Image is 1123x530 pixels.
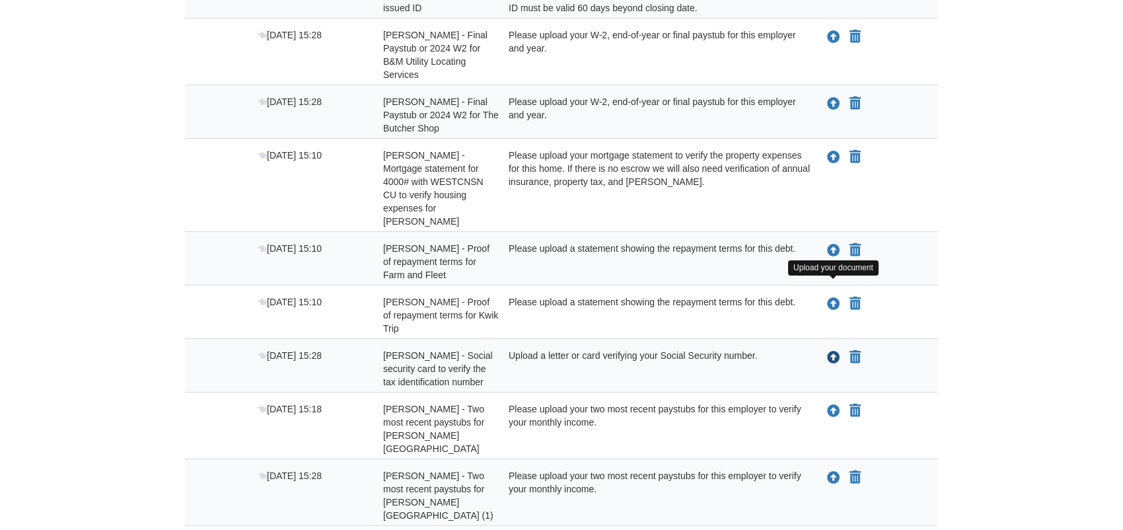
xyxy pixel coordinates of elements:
div: Please upload your W-2, end-of-year or final paystub for this employer and year. [499,95,813,135]
button: Declare Jonathan Vroman - Final Paystub or 2024 W2 for The Butcher Shop not applicable [848,96,862,112]
span: [DATE] 15:28 [258,30,322,40]
span: [DATE] 15:28 [258,350,322,361]
button: Declare Jonathan Vroman - Two most recent paystubs for Busse’s Barron Acres not applicable [848,403,862,419]
button: Upload Jonathan Vroman - Final Paystub or 2024 W2 for The Butcher Shop [826,95,842,112]
button: Upload Jonathan Vroman - Final Paystub or 2024 W2 for B&M Utility Locating Services [826,28,842,46]
span: [PERSON_NAME] - Mortgage statement for 4000# with WESTCNSN CU to verify housing expenses for [PER... [383,150,484,227]
span: [PERSON_NAME] - Proof of repayment terms for Kwik Trip [383,297,498,334]
button: Upload Jonathan Vroman - Proof of repayment terms for Kwik Trip [826,295,842,313]
div: Please upload your mortgage statement to verify the property expenses for this home. If there is ... [499,149,813,228]
button: Declare Jonathan Vroman - Mortgage statement for 4000# with WESTCNSN CU to verify housing expense... [848,149,862,165]
button: Declare Jonathan Vroman - Proof of repayment terms for Kwik Trip not applicable [848,296,862,312]
button: Upload Jonathan Vroman - Proof of repayment terms for Farm and Fleet [826,242,842,259]
span: [DATE] 15:10 [258,243,322,254]
button: Upload Jonathan Vroman - Mortgage statement for 4000# with WESTCNSN CU to verify housing expenses... [826,149,842,166]
span: [PERSON_NAME] - Proof of repayment terms for Farm and Fleet [383,243,489,280]
button: Declare Jonathan Vroman - Final Paystub or 2024 W2 for B&M Utility Locating Services not applicable [848,29,862,45]
span: [DATE] 15:28 [258,96,322,107]
span: [PERSON_NAME] - Two most recent paystubs for [PERSON_NAME][GEOGRAPHIC_DATA] (1) [383,471,493,521]
div: Upload a letter or card verifying your Social Security number. [499,349,813,389]
span: [PERSON_NAME] - Social security card to verify the tax identification number [383,350,493,387]
div: Please upload a statement showing the repayment terms for this debt. [499,295,813,335]
button: Declare Jonathan Vroman - Two most recent paystubs for Busse’s Barron Acres (1) not applicable [848,470,862,486]
span: [PERSON_NAME] - Two most recent paystubs for [PERSON_NAME][GEOGRAPHIC_DATA] [383,404,484,454]
span: [DATE] 15:28 [258,471,322,481]
span: [DATE] 15:10 [258,150,322,161]
span: [DATE] 15:18 [258,404,322,414]
button: Upload Jonathan Vroman - Social security card to verify the tax identification number [826,349,842,366]
button: Declare Jonathan Vroman - Social security card to verify the tax identification number not applic... [848,350,862,365]
div: Upload your document [788,260,879,276]
div: Please upload a statement showing the repayment terms for this debt. [499,242,813,282]
span: [PERSON_NAME] - Final Paystub or 2024 W2 for The Butcher Shop [383,96,499,133]
span: [PERSON_NAME] - Final Paystub or 2024 W2 for B&M Utility Locating Services [383,30,488,80]
span: [DATE] 15:10 [258,297,322,307]
div: Please upload your two most recent paystubs for this employer to verify your monthly income. [499,402,813,455]
div: Please upload your W-2, end-of-year or final paystub for this employer and year. [499,28,813,81]
button: Upload Jonathan Vroman - Two most recent paystubs for Busse’s Barron Acres (1) [826,469,842,486]
div: Please upload your two most recent paystubs for this employer to verify your monthly income. [499,469,813,522]
button: Upload Jonathan Vroman - Two most recent paystubs for Busse’s Barron Acres [826,402,842,420]
button: Declare Jonathan Vroman - Proof of repayment terms for Farm and Fleet not applicable [848,243,862,258]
